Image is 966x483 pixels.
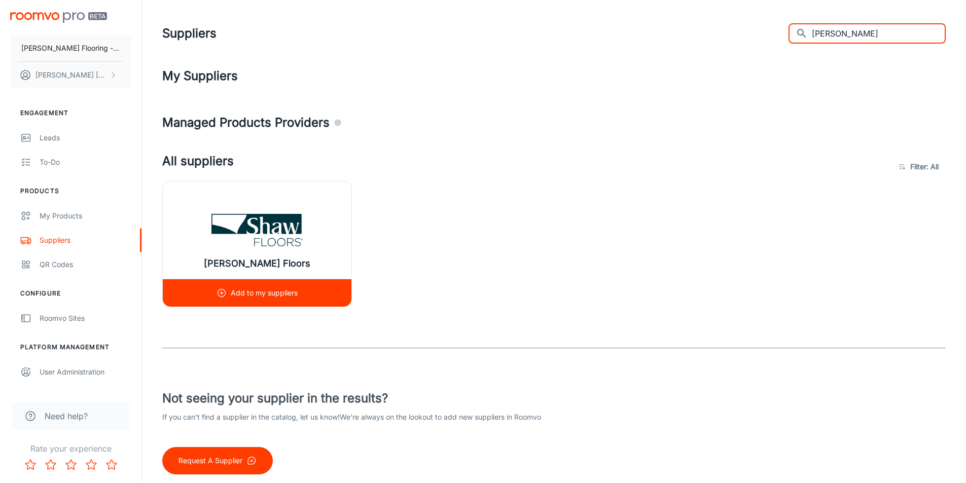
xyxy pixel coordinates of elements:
div: My Products [40,210,131,221]
img: Shaw Floors [211,210,303,250]
h4: My Suppliers [162,67,946,85]
p: Request A Supplier [178,455,242,466]
span: : All [926,161,939,173]
div: User Administration [40,366,131,378]
span: Need help? [45,410,88,422]
p: Add to my suppliers [231,287,298,299]
img: Roomvo PRO Beta [10,12,107,23]
button: Rate 3 star [61,455,81,475]
h4: All suppliers [162,152,893,181]
button: Rate 2 star [41,455,61,475]
button: [PERSON_NAME] [PERSON_NAME] [10,62,131,88]
div: Suppliers [40,235,131,246]
button: Rate 1 star [20,455,41,475]
div: To-do [40,157,131,168]
button: Rate 4 star [81,455,101,475]
div: Agencies and suppliers who work with us to automatically identify the specific products you carry [334,114,342,132]
h1: Suppliers [162,24,217,43]
span: Filter [910,161,939,173]
button: [PERSON_NAME] Flooring - Test Site [10,35,131,61]
div: Roomvo Sites [40,313,131,324]
p: Rate your experience [8,442,133,455]
button: Rate 5 star [101,455,122,475]
p: [PERSON_NAME] Flooring - Test Site [21,43,120,54]
button: Request A Supplier [162,447,273,474]
input: Search all suppliers... [812,23,946,44]
div: Leads [40,132,131,143]
h4: Managed Products Providers [162,114,946,132]
p: [PERSON_NAME] [PERSON_NAME] [35,69,107,81]
p: If you can’t find a supplier in the catalog, let us know! We’re always on the lookout to add new ... [162,412,554,423]
h6: [PERSON_NAME] Floors [204,256,310,271]
h4: Not seeing your supplier in the results? [162,389,554,407]
div: QR Codes [40,259,131,270]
